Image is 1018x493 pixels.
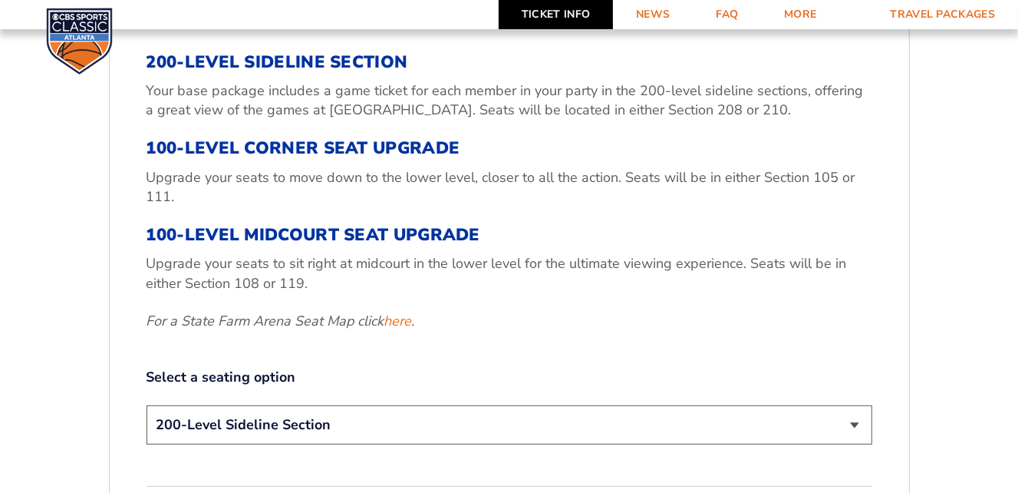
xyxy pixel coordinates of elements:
em: For a State Farm Arena Seat Map click . [147,312,415,330]
h3: 100-Level Corner Seat Upgrade [147,138,872,158]
h3: 100-Level Midcourt Seat Upgrade [147,225,872,245]
h3: 200-Level Sideline Section [147,52,872,72]
p: Upgrade your seats to sit right at midcourt in the lower level for the ultimate viewing experienc... [147,254,872,293]
p: Your base package includes a game ticket for each member in your party in the 200-level sideline ... [147,81,872,120]
label: Select a seating option [147,368,872,387]
p: Upgrade your seats to move down to the lower level, closer to all the action. Seats will be in ei... [147,168,872,207]
a: here [384,312,412,331]
img: CBS Sports Classic [46,8,113,74]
